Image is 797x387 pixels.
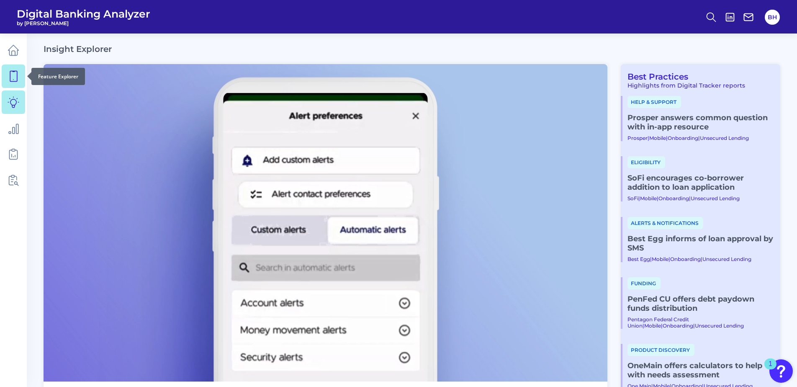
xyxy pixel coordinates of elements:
a: Best Egg [627,256,650,262]
span: | [666,135,668,141]
a: Onboarding [668,135,698,141]
a: Best Egg informs of loan approval by SMS [627,234,774,253]
a: Mobile [652,256,668,262]
div: Feature Explorer [31,68,85,85]
a: Best Practices [621,72,688,82]
span: | [668,256,670,262]
span: | [698,135,700,141]
div: 1 [769,364,772,375]
a: Onboarding [670,256,701,262]
div: Highlights from Digital Tracker reports [621,82,774,89]
a: Mobile [644,322,661,329]
span: | [643,322,644,329]
button: BH [765,10,780,25]
a: Pentagon Federal Credit Union [627,316,689,329]
a: Mobile [649,135,666,141]
a: Alerts & Notifications [627,219,703,227]
a: OneMain offers calculators to help with needs assessment [627,361,774,379]
a: Unsecured Lending [695,322,744,329]
button: Open Resource Center, 1 new notification [769,359,793,383]
span: | [701,256,702,262]
span: Product discovery [627,344,694,356]
a: PenFed CU offers debt paydown funds distribution [627,294,774,313]
span: | [693,322,695,329]
span: | [650,256,652,262]
a: Eligibility [627,158,665,166]
span: | [657,195,658,201]
span: | [689,195,691,201]
h2: Insight Explorer [44,44,112,54]
span: | [661,322,663,329]
a: Onboarding [658,195,689,201]
a: Unsecured Lending [702,256,751,262]
a: Unsecured Lending [691,195,740,201]
a: Prosper answers common question with in-app resource [627,113,774,132]
span: | [648,135,649,141]
a: Unsecured Lending [700,135,749,141]
span: Digital Banking Analyzer [17,8,150,20]
img: bannerImg [44,64,607,382]
span: Eligibility [627,156,665,168]
span: | [638,195,640,201]
a: SoFi [627,195,638,201]
a: Onboarding [663,322,693,329]
a: Product discovery [627,346,694,353]
a: Mobile [640,195,657,201]
a: Prosper [627,135,648,141]
a: Help & Support [627,98,681,106]
a: Funding [627,279,661,287]
span: Alerts & Notifications [627,217,703,229]
span: Funding [627,277,661,289]
span: by [PERSON_NAME] [17,20,150,26]
a: SoFi encourages co-borrower addition to loan application [627,173,774,192]
span: Help & Support [627,96,681,108]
